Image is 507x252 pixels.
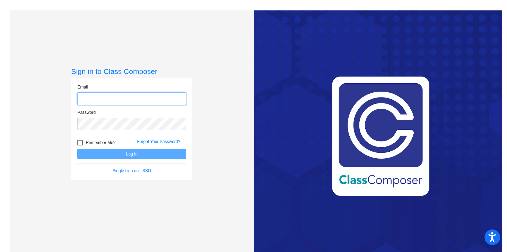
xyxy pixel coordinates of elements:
[71,67,192,76] h3: Sign in to Class Composer
[77,84,88,90] label: Email
[86,138,115,147] span: Remember Me?
[77,109,96,116] label: Password
[77,149,186,159] button: Log In
[137,139,180,144] a: Forgot Your Password?
[113,168,151,173] a: Single sign on - SSO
